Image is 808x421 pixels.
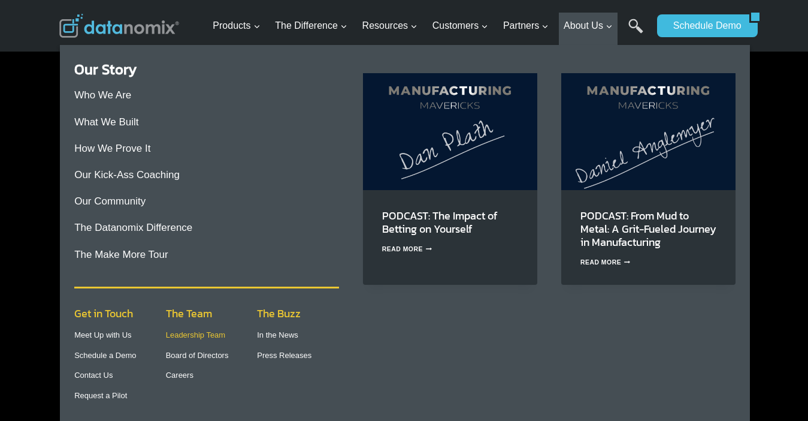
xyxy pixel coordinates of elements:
[74,89,131,101] a: Who We Are
[74,222,192,233] a: The Datanomix Difference
[363,73,537,190] img: Dan Plath on Manufacturing Mavericks
[657,14,749,37] a: Schedule Demo
[166,305,212,321] span: The Team
[74,371,113,380] a: Contact Us
[166,371,193,380] a: Careers
[432,18,488,34] span: Customers
[748,363,808,421] iframe: Chat Widget
[208,7,651,46] nav: Primary Navigation
[74,391,127,400] a: Request a Pilot
[748,363,808,421] div: Widget de chat
[561,73,736,190] img: Daniel Anglemyer’s journey from hog barns to shop leadership shows how grit, culture, and tech ca...
[257,351,311,360] a: Press Releases
[503,18,549,34] span: Partners
[74,330,131,339] a: Meet Up with Us
[580,259,631,266] a: Read More
[257,330,298,339] a: In the News
[74,143,150,154] a: How We Prove It
[362,18,417,34] span: Resources
[74,196,146,207] a: Our Community
[74,59,137,80] a: Our Story
[166,330,226,339] a: Leadership Team
[257,305,301,321] span: The Buzz
[628,19,643,46] a: Search
[74,169,180,181] a: Our Kick-Ass Coaching
[275,18,347,34] span: The Difference
[74,116,138,128] a: What We Built
[382,208,497,237] a: PODCAST: The Impact of Betting on Yourself
[74,305,133,321] span: Get in Touch
[74,351,136,360] a: Schedule a Demo
[74,249,168,260] a: The Make More Tour
[166,351,229,360] a: Board of Directors
[59,14,179,38] img: Datanomix
[382,246,432,252] a: Read More
[213,18,260,34] span: Products
[564,18,613,34] span: About Us
[580,208,716,250] a: PODCAST: From Mud to Metal: A Grit-Fueled Journey in Manufacturing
